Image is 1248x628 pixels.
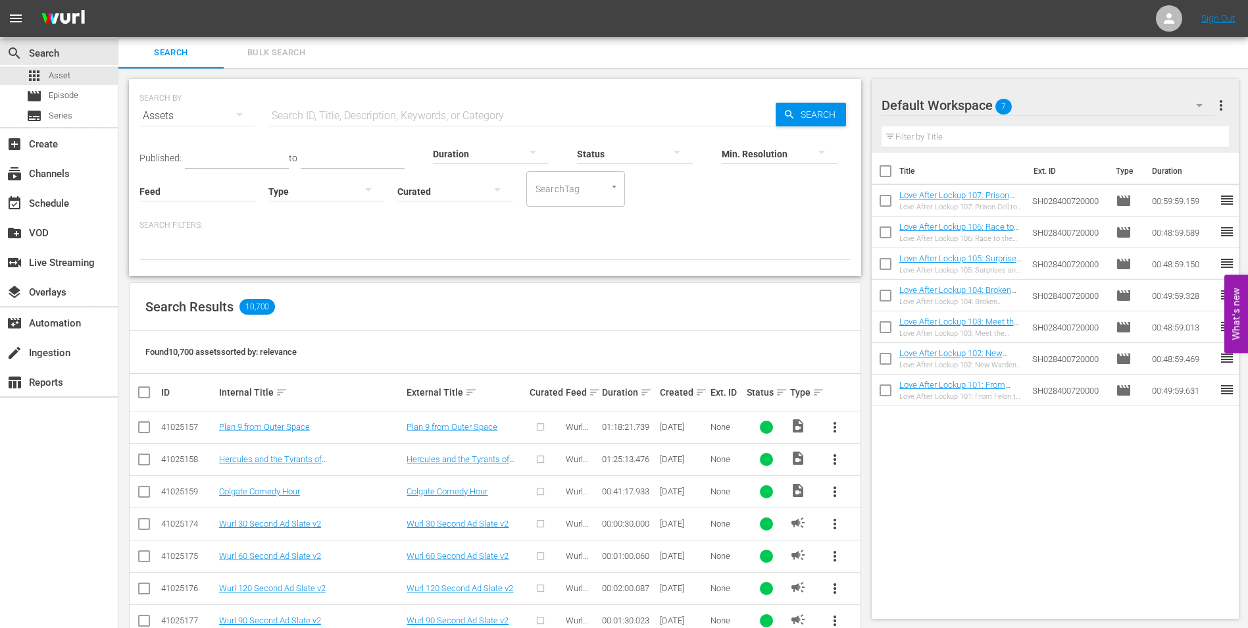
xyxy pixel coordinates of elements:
td: SH028400720000 [1027,311,1111,343]
span: Found 10,700 assets sorted by: relevance [145,347,297,357]
span: reorder [1219,350,1235,366]
div: 41025175 [161,551,215,561]
span: AD [790,612,806,627]
a: Wurl 120 Second Ad Slate v2 [407,583,513,593]
div: 01:18:21.739 [602,422,656,432]
div: Love After Lockup 105: Surprises and Sentences [899,266,1022,275]
a: Wurl 120 Second Ad Slate v2 [219,583,326,593]
a: Colgate Comedy Hour [219,486,300,496]
span: Wurl AMC Demo v2 [566,454,589,494]
td: 00:48:59.589 [1147,217,1219,248]
div: Feed [566,384,598,400]
span: more_vert [827,548,843,564]
span: Episode [1116,193,1132,209]
div: 00:01:30.023 [602,615,656,625]
div: 01:25:13.476 [602,454,656,464]
span: sort [776,386,787,398]
p: Search Filters: [139,220,851,231]
span: menu [8,11,24,26]
div: 41025159 [161,486,215,496]
a: Wurl 90 Second Ad Slate v2 [407,615,509,625]
a: Plan 9 from Outer Space [407,422,497,432]
span: 7 [995,93,1012,120]
span: more_vert [827,516,843,532]
span: Search [7,45,22,61]
button: more_vert [819,573,851,604]
a: Plan 9 from Outer Space [219,422,310,432]
span: Wurl AMC Demo v2 [566,486,589,526]
span: Overlays [7,284,22,300]
div: None [711,615,743,625]
div: None [711,519,743,529]
button: Open [608,180,620,193]
img: ans4CAIJ8jUAAAAAAAAAAAAAAAAAAAAAAAAgQb4GAAAAAAAAAAAAAAAAAAAAAAAAJMjXAAAAAAAAAAAAAAAAAAAAAAAAgAT5G... [32,3,95,34]
div: 41025176 [161,583,215,593]
div: [DATE] [660,422,707,432]
td: SH028400720000 [1027,343,1111,375]
div: Love After Lockup 107: Prison Cell to Wedding Bells [899,203,1022,211]
div: [DATE] [660,583,707,593]
div: 00:41:17.933 [602,486,656,496]
div: [DATE] [660,519,707,529]
span: Wurl AMC Demo v2 [566,519,589,558]
span: Series [49,109,72,122]
a: Love After Lockup 102: New Warden in [GEOGRAPHIC_DATA] (Love After Lockup 102: New Warden in [GEO... [899,348,1018,407]
span: more_vert [827,419,843,435]
div: [DATE] [660,551,707,561]
td: 00:59:59.159 [1147,185,1219,217]
a: Wurl 30 Second Ad Slate v2 [407,519,509,529]
div: Love After Lockup 104: Broken Promises [899,298,1022,306]
a: Love After Lockup 103: Meet the Parents (Love After Lockup 103: Meet the Parents (amc_networks_lo... [899,317,1019,366]
span: Live Streaming [7,255,22,271]
button: Search [776,103,846,126]
span: Asset [49,69,70,82]
span: reorder [1219,287,1235,303]
div: 00:01:00.060 [602,551,656,561]
span: AD [790,515,806,531]
div: Assets [139,97,255,134]
span: Wurl AMC Demo v2 [566,583,589,623]
span: Episode [1116,224,1132,240]
a: Love After Lockup 106: Race to the Altar (Love After Lockup 106: Race to the Altar (amc_networks_... [899,222,1019,271]
div: Default Workspace [882,87,1216,124]
span: Video [790,450,806,466]
div: 00:00:30.000 [602,519,656,529]
span: reorder [1219,255,1235,271]
div: External Title [407,384,526,400]
div: [DATE] [660,486,707,496]
a: Wurl 60 Second Ad Slate v2 [219,551,321,561]
a: Colgate Comedy Hour [407,486,487,496]
div: None [711,551,743,561]
span: Wurl AMC Demo v2 [566,551,589,590]
span: AD [790,547,806,563]
th: Type [1108,153,1144,190]
div: Love After Lockup 102: New Warden in [GEOGRAPHIC_DATA] [899,361,1022,369]
span: Episode [1116,382,1132,398]
span: more_vert [827,581,843,596]
div: None [711,486,743,496]
div: Curated [530,387,562,398]
a: Sign Out [1201,13,1236,24]
span: Reports [7,375,22,390]
span: Episode [49,89,78,102]
td: SH028400720000 [1027,185,1111,217]
div: 41025157 [161,422,215,432]
button: more_vert [819,540,851,572]
div: 00:02:00.087 [602,583,656,593]
td: 00:48:59.150 [1147,248,1219,280]
div: None [711,583,743,593]
span: 10,700 [239,299,275,315]
span: Search Results [145,299,234,315]
a: Love After Lockup 107: Prison Cell to Wedding Bells [899,190,1014,210]
span: more_vert [827,484,843,500]
div: [DATE] [660,615,707,625]
div: None [711,422,743,432]
td: 00:49:59.328 [1147,280,1219,311]
span: Bulk Search [232,45,321,61]
a: Wurl 90 Second Ad Slate v2 [219,615,321,625]
span: Create [7,136,22,152]
td: SH028400720000 [1027,248,1111,280]
div: Internal Title [219,384,403,400]
span: Wurl AMC Demo v2 [566,422,589,461]
span: Schedule [7,196,22,211]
